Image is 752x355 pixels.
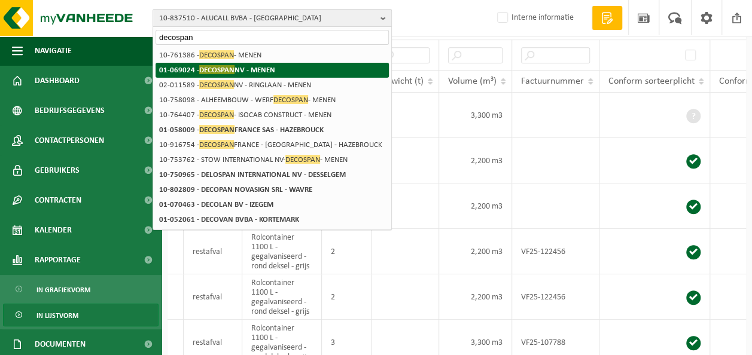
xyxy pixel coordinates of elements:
span: DECOSPAN [199,65,235,74]
span: 10-837510 - ALUCALL BVBA - [GEOGRAPHIC_DATA] [159,10,376,27]
span: Volume (m³) [448,76,497,86]
span: Conform sorteerplicht [608,76,695,86]
span: Factuurnummer [521,76,584,86]
span: Rapportage [35,245,81,275]
span: DECOSPAN [199,140,234,149]
input: Zoeken naar gekoppelde vestigingen [156,30,389,45]
td: restafval [184,274,242,320]
span: In lijstvorm [36,304,78,327]
td: 2 [322,229,372,274]
strong: 01-069024 - NV - MENEN [159,65,275,74]
td: Rolcontainer 1100 L - gegalvaniseerd - rond deksel - grijs [242,274,322,320]
a: In lijstvorm [3,304,159,326]
li: 10-916754 - FRANCE - [GEOGRAPHIC_DATA] - HAZEBROUCK [156,137,389,152]
label: Interne informatie [495,9,574,27]
td: VF25-122456 [512,229,599,274]
span: DECOSPAN [199,50,234,59]
strong: 01-070463 - DECOLAN BV - IZEGEM [159,201,273,209]
button: 10-837510 - ALUCALL BVBA - [GEOGRAPHIC_DATA] [153,9,392,27]
span: Dashboard [35,66,80,96]
span: DECOSPAN [199,125,235,134]
td: Rolcontainer 1100 L - gegalvaniseerd - rond deksel - grijs [242,229,322,274]
span: Bedrijfsgegevens [35,96,105,126]
strong: 10-750965 - DELOSPAN INTERNATIONAL NV - DESSELGEM [159,171,346,179]
td: restafval [184,229,242,274]
td: 2,200 m3 [439,229,512,274]
span: Gebruikers [35,155,80,185]
strong: 10-802809 - DECOPAN NOVASIGN SRL - WAVRE [159,186,312,194]
strong: 01-052061 - DECOVAN BVBA - KORTEMARK [159,216,299,224]
span: Contactpersonen [35,126,104,155]
span: DECOSPAN [285,155,320,164]
span: In grafiekvorm [36,279,90,301]
td: 2,200 m3 [439,183,512,229]
span: DECOSPAN [199,80,234,89]
td: 2,200 m3 [439,274,512,320]
span: Contracten [35,185,81,215]
span: Gewicht (t) [380,76,424,86]
a: In grafiekvorm [3,278,159,301]
span: DECOSPAN [199,110,234,119]
td: 2 [322,274,372,320]
td: 3,300 m3 [439,93,512,138]
li: 10-758098 - ALHEEMBOUW - WERF - MENEN [156,93,389,108]
td: VF25-122456 [512,274,599,320]
span: Navigatie [35,36,72,66]
li: 02-011589 - NV - RINGLAAN - MENEN [156,78,389,93]
li: 10-764407 - - ISOCAB CONSTRUCT - MENEN [156,108,389,123]
strong: 01-058009 - FRANCE SAS - HAZEBROUCK [159,125,324,134]
td: 2,200 m3 [439,138,512,183]
span: Kalender [35,215,72,245]
span: DECOSPAN [273,95,308,104]
li: 10-761386 - - MENEN [156,48,389,63]
li: 10-753762 - STOW INTERNATIONAL NV- - MENEN [156,152,389,167]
